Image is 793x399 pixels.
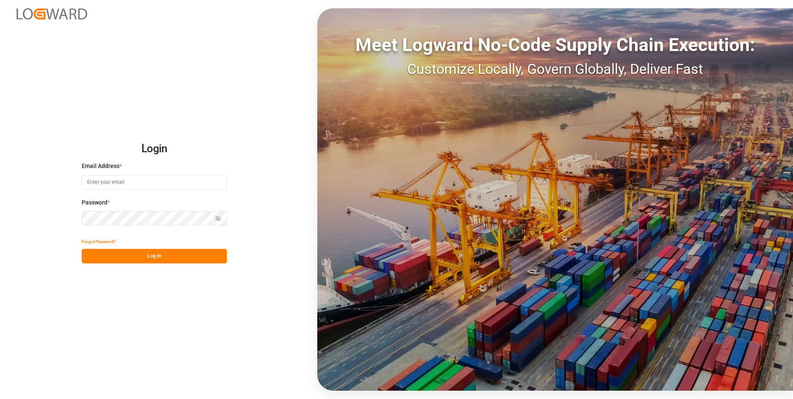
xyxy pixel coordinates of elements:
[317,31,793,58] div: Meet Logward No-Code Supply Chain Execution:
[82,234,116,249] button: Forgot Password?
[82,162,119,170] span: Email Address
[317,58,793,80] div: Customize Locally, Govern Globally, Deliver Fast
[82,136,227,162] h2: Login
[82,198,107,207] span: Password
[82,175,227,190] input: Enter your email
[17,8,87,19] img: Logward_new_orange.png
[82,249,227,263] button: Log In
